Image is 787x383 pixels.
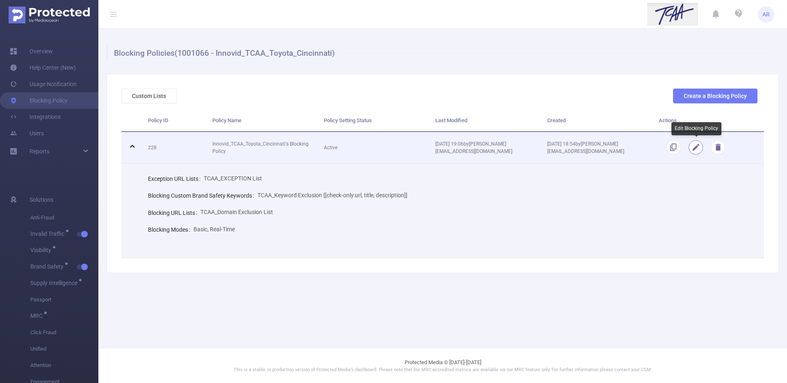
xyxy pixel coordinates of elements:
img: Protected Media [9,7,90,23]
span: Solutions [30,191,53,208]
a: Usage Notification [10,76,77,92]
span: Visibility [30,247,54,253]
span: TCAA_EXCEPTION List [204,175,262,182]
label: Blocking Modes [148,226,193,233]
a: Help Center (New) [10,59,76,76]
span: Active [324,145,337,150]
span: Last Modified [435,117,467,123]
label: Exception URL Lists [148,176,204,182]
div: Edit Blocking Policy [671,122,721,135]
a: Blocking Policy [10,92,68,109]
a: Custom Lists [121,93,177,99]
a: Integrations [10,109,61,125]
span: [DATE] 19:06 by [PERSON_NAME][EMAIL_ADDRESS][DOMAIN_NAME] [435,141,512,154]
span: TCAA_Keyword Exclusion [[check-only:url, title, description]] [257,192,407,198]
a: Reports [30,143,50,160]
span: TCAA_Domain Exclusion List [200,209,273,215]
span: AR [762,6,770,23]
p: This is a stable, in production version of Protected Media's dashboard. Please note that the MRC ... [119,367,767,374]
span: Created [547,117,566,123]
footer: Protected Media © [DATE]-[DATE] [98,348,787,383]
span: Anti-Fraud [30,210,98,226]
h1: Blocking Policies (1001066 - Innovid_TCAA_Toyota_Cincinnati) [107,45,772,62]
label: Blocking Custom Brand Safety Keywords [148,192,257,199]
span: Policy ID [148,117,168,123]
span: Basic, Real-Time [193,226,235,233]
a: Users [10,125,44,141]
span: Policy Name [212,117,241,123]
button: Custom Lists [121,89,177,103]
span: Click Fraud [30,324,98,341]
td: Innovid_TCAA_Toyota_Cincinnati's Blocking Policy [206,132,318,164]
span: Attention [30,357,98,374]
span: Reports [30,148,50,155]
span: Unified [30,341,98,357]
span: Invalid Traffic [30,231,67,237]
span: Supply Intelligence [30,280,80,286]
a: Overview [10,43,53,59]
span: Passport [30,292,98,308]
span: Brand Safety [30,264,66,269]
span: MRC [30,313,45,319]
button: Create a Blocking Policy [673,89,757,103]
label: Blocking URL Lists [148,210,200,216]
span: Policy Setting Status [324,117,372,123]
span: Actions [659,117,677,123]
span: [DATE] 18:54 by [PERSON_NAME][EMAIL_ADDRESS][DOMAIN_NAME] [547,141,624,154]
td: 228 [142,132,206,164]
